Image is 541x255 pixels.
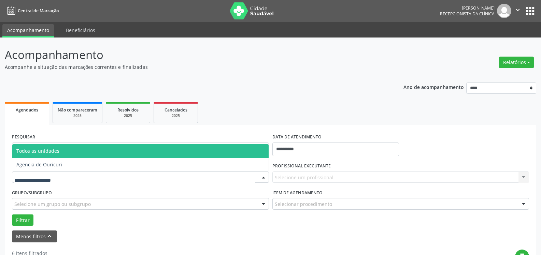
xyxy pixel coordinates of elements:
[117,107,139,113] span: Resolvidos
[272,132,322,142] label: DATA DE ATENDIMENTO
[165,107,187,113] span: Cancelados
[12,214,33,226] button: Filtrar
[403,82,464,91] p: Ano de acompanhamento
[440,11,495,17] span: Recepcionista da clínica
[5,5,59,16] a: Central de Marcação
[16,107,38,113] span: Agendados
[12,230,57,242] button: Menos filtroskeyboard_arrow_up
[46,232,53,240] i: keyboard_arrow_up
[497,4,511,18] img: img
[61,24,100,36] a: Beneficiários
[5,63,377,71] p: Acompanhe a situação das marcações correntes e finalizadas
[272,161,331,171] label: PROFISSIONAL EXECUTANTE
[14,200,91,208] span: Selecione um grupo ou subgrupo
[16,148,59,154] span: Todos as unidades
[12,132,35,142] label: PESQUISAR
[58,113,97,118] div: 2025
[499,57,534,68] button: Relatórios
[524,5,536,17] button: apps
[2,24,54,37] a: Acompanhamento
[275,200,332,208] span: Selecionar procedimento
[12,187,52,198] label: Grupo/Subgrupo
[272,187,323,198] label: Item de agendamento
[514,6,522,14] i: 
[159,113,193,118] div: 2025
[111,113,145,118] div: 2025
[58,107,97,113] span: Não compareceram
[5,46,377,63] p: Acompanhamento
[18,8,59,14] span: Central de Marcação
[440,5,495,11] div: [PERSON_NAME]
[16,161,62,168] span: Agencia de Ouricuri
[511,4,524,18] button: 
